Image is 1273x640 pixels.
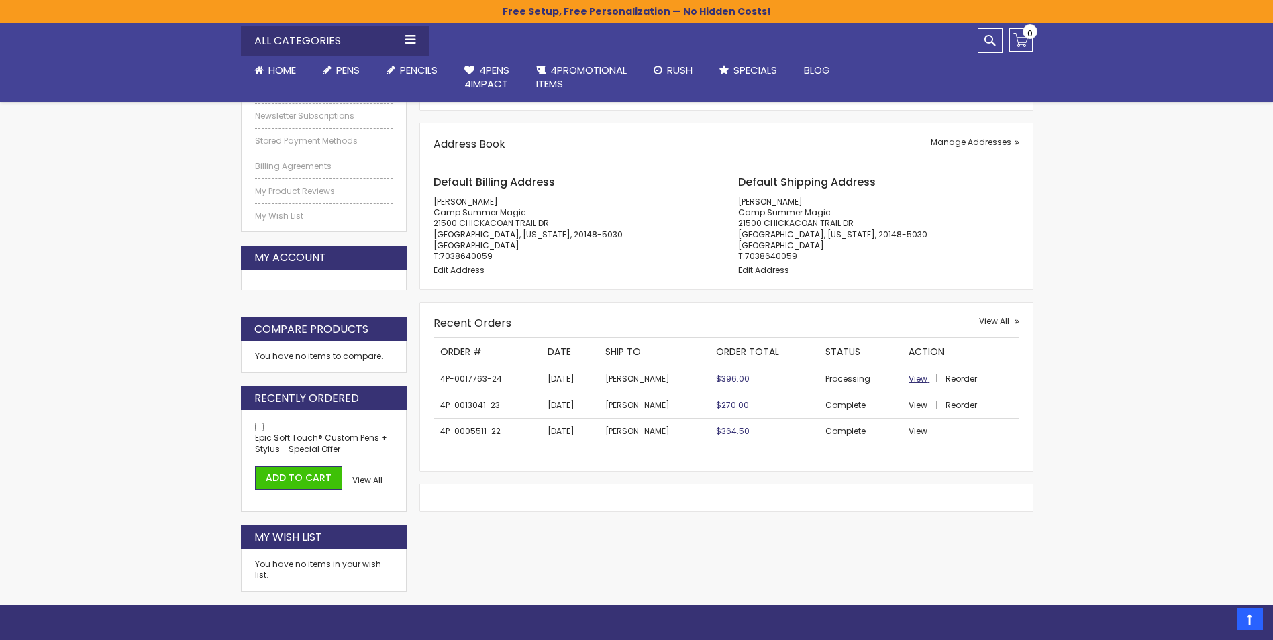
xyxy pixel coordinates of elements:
td: [PERSON_NAME] [599,419,710,445]
a: Blog [791,56,844,85]
th: Ship To [599,338,710,366]
td: [PERSON_NAME] [599,392,710,419]
a: Newsletter Subscriptions [255,111,393,121]
span: 0 [1027,27,1033,40]
span: Default Shipping Address [738,174,876,190]
div: You have no items to compare. [241,341,407,372]
td: [DATE] [541,366,599,392]
th: Order Total [709,338,819,366]
a: Epic Soft Touch® Custom Pens + Stylus - Special Offer [255,432,387,454]
strong: My Wish List [254,530,322,545]
td: [DATE] [541,392,599,419]
th: Action [902,338,1019,366]
a: View All [352,475,383,486]
th: Date [541,338,599,366]
a: 4PROMOTIONALITEMS [523,56,640,99]
td: 4P-0017763-24 [434,366,541,392]
a: Pens [309,56,373,85]
a: Reorder [946,373,977,384]
span: $364.50 [716,425,750,437]
a: Top [1237,608,1263,630]
span: $396.00 [716,373,750,384]
span: Pencils [400,63,438,77]
a: Reorder [946,399,977,411]
a: Edit Address [434,264,485,276]
address: [PERSON_NAME] Camp Summer Magic 21500 CHICKACOAN TRAIL DR [GEOGRAPHIC_DATA], [US_STATE], 20148-50... [738,197,1019,262]
a: Manage Addresses [931,137,1019,148]
a: Rush [640,56,706,85]
a: View All [979,316,1019,327]
strong: Address Book [434,136,505,152]
th: Order # [434,338,541,366]
strong: My Account [254,250,326,265]
button: Add to Cart [255,466,342,490]
td: 4P-0013041-23 [434,392,541,419]
span: View [909,399,927,411]
td: 4P-0005511-22 [434,419,541,445]
td: [DATE] [541,419,599,445]
span: Specials [733,63,777,77]
span: Rush [667,63,693,77]
a: View [909,399,944,411]
th: Status [819,338,902,366]
a: My Wish List [255,211,393,221]
span: View [909,373,927,384]
span: Pens [336,63,360,77]
td: [PERSON_NAME] [599,366,710,392]
a: Specials [706,56,791,85]
a: Stored Payment Methods [255,136,393,146]
a: 7038640059 [440,250,493,262]
a: Edit Address [738,264,789,276]
div: All Categories [241,26,429,56]
a: Home [241,56,309,85]
a: Pencils [373,56,451,85]
td: Processing [819,366,902,392]
span: Manage Addresses [931,136,1011,148]
a: My Product Reviews [255,186,393,197]
a: Billing Agreements [255,161,393,172]
span: Default Billing Address [434,174,555,190]
a: 4Pens4impact [451,56,523,99]
a: View [909,373,944,384]
strong: Recent Orders [434,315,511,331]
span: 4PROMOTIONAL ITEMS [536,63,627,91]
span: Blog [804,63,830,77]
span: View All [979,315,1009,327]
td: Complete [819,392,902,419]
a: 7038640059 [745,250,797,262]
strong: Compare Products [254,322,368,337]
div: You have no items in your wish list. [255,559,393,580]
address: [PERSON_NAME] Camp Summer Magic 21500 CHICKACOAN TRAIL DR [GEOGRAPHIC_DATA], [US_STATE], 20148-50... [434,197,715,262]
span: Home [268,63,296,77]
span: $270.00 [716,399,749,411]
a: View [909,425,927,437]
span: Add to Cart [266,471,332,484]
span: 4Pens 4impact [464,63,509,91]
td: Complete [819,419,902,445]
strong: Recently Ordered [254,391,359,406]
a: 0 [1009,28,1033,52]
